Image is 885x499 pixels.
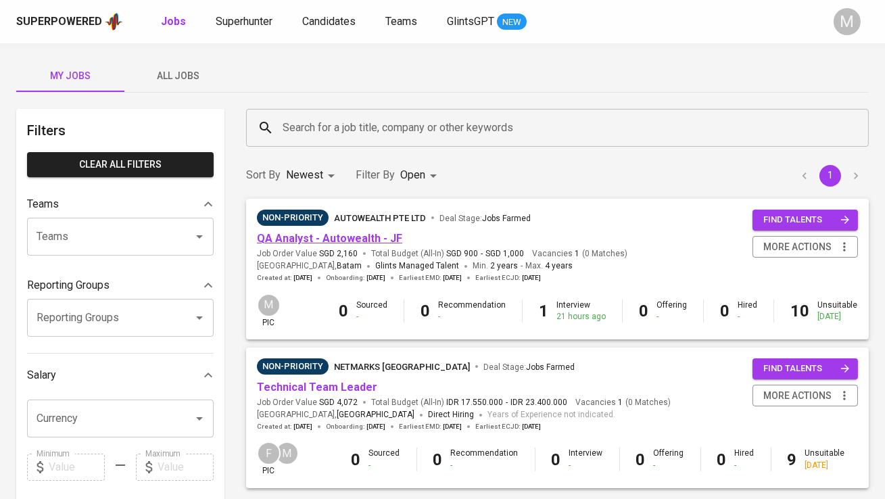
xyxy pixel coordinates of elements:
[438,300,506,323] div: Recommendation
[763,212,850,228] span: find talents
[337,408,414,422] span: [GEOGRAPHIC_DATA]
[352,450,361,469] b: 0
[257,442,281,477] div: pic
[275,442,299,465] div: M
[735,448,755,471] div: Hired
[257,211,329,224] span: Non-Priority
[738,311,757,323] div: -
[428,410,474,419] span: Direct Hiring
[375,261,459,270] span: Glints Managed Talent
[216,14,275,30] a: Superhunter
[569,448,603,471] div: Interview
[257,408,414,422] span: [GEOGRAPHIC_DATA] ,
[475,422,541,431] span: Earliest ECJD :
[356,311,387,323] div: -
[497,16,527,29] span: NEW
[735,460,755,471] div: -
[752,210,858,231] button: find talents
[27,191,214,218] div: Teams
[475,273,541,283] span: Earliest ECJD :
[257,293,281,317] div: M
[161,15,186,28] b: Jobs
[545,261,573,270] span: 4 years
[286,167,323,183] p: Newest
[639,302,648,320] b: 0
[481,248,483,260] span: -
[190,308,209,327] button: Open
[27,272,214,299] div: Reporting Groups
[293,422,312,431] span: [DATE]
[366,422,385,431] span: [DATE]
[805,448,845,471] div: Unsuitable
[556,311,606,323] div: 21 hours ago
[257,358,329,375] div: Sufficient Talents in Pipeline
[473,261,518,270] span: Min.
[446,248,478,260] span: SGD 900
[399,422,462,431] span: Earliest EMD :
[483,362,575,372] span: Deal Stage :
[792,165,869,187] nav: pagination navigation
[16,14,102,30] div: Superpowered
[326,273,385,283] span: Onboarding :
[369,460,400,471] div: -
[552,450,561,469] b: 0
[539,302,548,320] b: 1
[385,14,420,30] a: Teams
[326,422,385,431] span: Onboarding :
[27,152,214,177] button: Clear All filters
[400,163,441,188] div: Open
[506,397,508,408] span: -
[356,167,395,183] p: Filter By
[556,300,606,323] div: Interview
[27,196,59,212] p: Teams
[257,422,312,431] span: Created at :
[522,273,541,283] span: [DATE]
[27,120,214,141] h6: Filters
[302,15,356,28] span: Candidates
[636,450,646,469] b: 0
[447,14,527,30] a: GlintsGPT NEW
[49,454,105,481] input: Value
[16,11,123,32] a: Superpoweredapp logo
[510,397,567,408] span: IDR 23.400.000
[399,273,462,283] span: Earliest EMD :
[337,260,362,273] span: Batam
[738,300,757,323] div: Hired
[447,15,494,28] span: GlintsGPT
[573,248,579,260] span: 1
[369,448,400,471] div: Sourced
[257,381,377,394] a: Technical Team Leader
[339,302,348,320] b: 0
[133,68,224,85] span: All Jobs
[27,277,110,293] p: Reporting Groups
[257,442,281,465] div: F
[788,450,797,469] b: 9
[190,409,209,428] button: Open
[293,273,312,283] span: [DATE]
[817,311,857,323] div: [DATE]
[805,460,845,471] div: [DATE]
[575,397,671,408] span: Vacancies ( 0 Matches )
[752,236,858,258] button: more actions
[752,385,858,407] button: more actions
[819,165,841,187] button: page 1
[522,422,541,431] span: [DATE]
[371,397,567,408] span: Total Budget (All-In)
[656,300,687,323] div: Offering
[443,273,462,283] span: [DATE]
[433,450,443,469] b: 0
[27,362,214,389] div: Salary
[834,8,861,35] div: M
[525,261,573,270] span: Max.
[720,302,729,320] b: 0
[105,11,123,32] img: app logo
[763,387,832,404] span: more actions
[439,214,531,223] span: Deal Stage :
[763,239,832,256] span: more actions
[334,362,470,372] span: Netmarks [GEOGRAPHIC_DATA]
[216,15,272,28] span: Superhunter
[752,358,858,379] button: find talents
[569,460,603,471] div: -
[485,248,524,260] span: SGD 1,000
[443,422,462,431] span: [DATE]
